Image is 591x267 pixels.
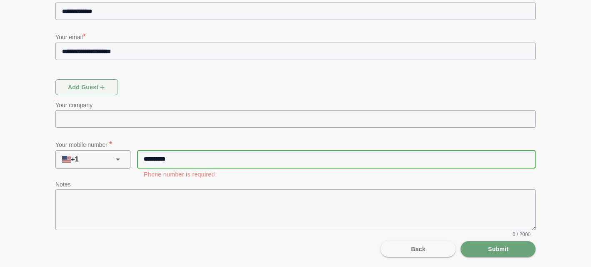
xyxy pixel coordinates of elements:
[68,79,106,95] span: Add guest
[513,231,531,238] span: 0 / 2000
[488,241,508,257] span: Submit
[55,79,118,95] button: Add guest
[55,179,536,189] p: Notes
[461,241,536,257] button: Submit
[411,241,426,257] span: Back
[55,139,536,150] p: Your mobile number
[55,100,536,110] p: Your company
[144,172,529,177] div: Phone number is required
[381,241,456,257] button: Back
[55,31,536,43] p: Your email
